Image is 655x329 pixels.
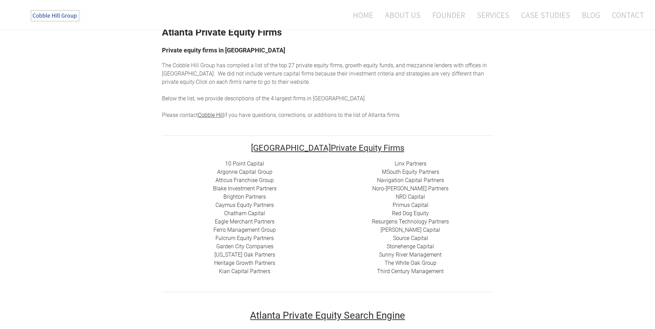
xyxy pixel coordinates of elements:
a: Garden City Companies [216,243,273,250]
a: [PERSON_NAME] Capital [381,227,440,233]
strong: Atlanta Private Equity Firms [162,27,282,38]
a: Atticus Franchise Group [215,177,274,183]
a: Brighton Partners [223,193,266,200]
a: NRD Capital [396,193,425,200]
a: Contact [607,6,644,24]
a: Founder [427,6,470,24]
font: [GEOGRAPHIC_DATA] [251,143,331,153]
a: Cobble Hill [198,112,224,118]
a: Blake Investment Partners [213,185,277,192]
a: Fulcrum Equity Partners​​ [215,235,274,241]
a: Argonne Capital Group [217,169,272,175]
a: ​Resurgens Technology Partners [372,218,449,225]
a: Eagle Merchant Partners [215,218,274,225]
a: Red Dog Equity [392,210,429,217]
a: Home [343,6,378,24]
a: [US_STATE] Oak Partners [214,251,275,258]
div: ​ [328,160,493,276]
font: Private Equity Firms [251,143,404,153]
a: Chatham Capital [224,210,265,217]
em: Click on each firm's name to go to their website. [196,79,310,85]
a: Third Century Management [377,268,444,275]
a: Caymus Equity Partners [215,202,274,208]
span: The Cobble Hill Group has compiled a list of t [162,62,272,69]
a: Ferro Management Group [213,227,276,233]
a: Stonehenge Capital [387,243,434,250]
a: Case Studies [516,6,575,24]
img: The Cobble Hill Group LLC [26,7,85,24]
a: Sunny River Management [379,251,442,258]
font: Private equity firms in [GEOGRAPHIC_DATA] [162,47,285,54]
span: Please contact if you have questions, corrections, or additions to the list of Atlanta firms. [162,112,401,118]
a: 10 Point Capital [225,160,264,167]
a: Linx Partners [395,160,426,167]
a: Heritage Growth Partners [214,260,275,266]
div: he top 27 private equity firms, growth equity funds, and mezzanine lenders with offices in [GEOGR... [162,61,493,119]
a: Source Capital [393,235,428,241]
a: ​Kian Capital Partners [219,268,270,275]
a: Primus Capital [393,202,428,208]
u: Atlanta Private Equity Search Engine [250,310,405,321]
a: Navigation Capital Partners [377,177,444,183]
a: MSouth Equity Partners [382,169,439,175]
span: enture capital firms because their investment criteria and strategies are very different than pri... [162,70,484,85]
a: Noro-[PERSON_NAME] Partners [372,185,449,192]
a: The White Oak Group [385,260,436,266]
a: Services [472,6,514,24]
a: About Us [380,6,426,24]
a: Blog [577,6,605,24]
